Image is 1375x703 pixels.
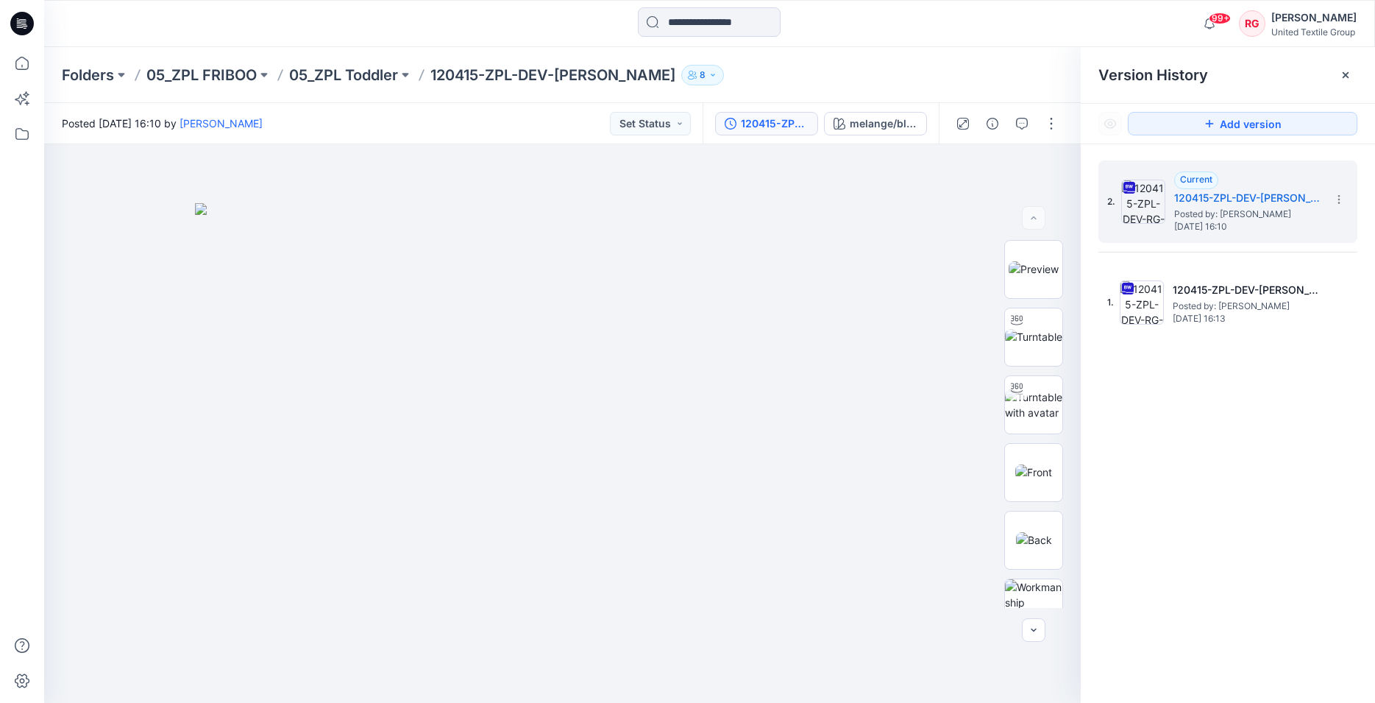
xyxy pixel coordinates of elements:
[1107,195,1115,208] span: 2.
[1209,13,1231,24] span: 99+
[1098,112,1122,135] button: Show Hidden Versions
[180,117,263,130] a: [PERSON_NAME]
[1005,389,1062,420] img: Turntable with avatar
[715,112,818,135] button: 120415-ZPL-DEV-[PERSON_NAME]
[1009,261,1059,277] img: Preview
[850,116,917,132] div: melange/blue
[1016,532,1052,548] img: Back
[1173,281,1320,299] h5: 120415-ZPL-DEV-RG-JB
[1340,69,1351,81] button: Close
[1121,180,1165,224] img: 120415-ZPL-DEV-RG-JB
[1128,112,1357,135] button: Add version
[1173,314,1320,324] span: [DATE] 16:13
[1239,10,1265,37] div: RG
[1005,329,1062,345] img: Turntable
[1173,299,1320,314] span: Posted by: Jolanta Bizunoviciene
[1107,296,1114,309] span: 1.
[62,65,114,85] a: Folders
[824,112,927,135] button: melange/blue
[1120,280,1164,325] img: 120415-ZPL-DEV-RG-JB
[1271,27,1357,38] div: United Textile Group
[1271,9,1357,27] div: [PERSON_NAME]
[1174,189,1321,207] h5: 120415-ZPL-DEV-RG-JB
[1180,174,1212,185] span: Current
[1174,207,1321,222] span: Posted by: Jolanta Bizunoviciene
[700,67,706,83] p: 8
[741,116,809,132] div: 120415-ZPL-DEV-[PERSON_NAME]
[981,112,1004,135] button: Details
[1015,464,1052,480] img: Front
[1005,579,1062,637] img: Workmanship illustrations (45)
[289,65,398,85] a: 05_ZPL Toddler
[62,116,263,131] span: Posted [DATE] 16:10 by
[1098,66,1208,84] span: Version History
[681,65,724,85] button: 8
[146,65,257,85] a: 05_ZPL FRIBOO
[1174,222,1321,232] span: [DATE] 16:10
[430,65,675,85] p: 120415-ZPL-DEV-[PERSON_NAME]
